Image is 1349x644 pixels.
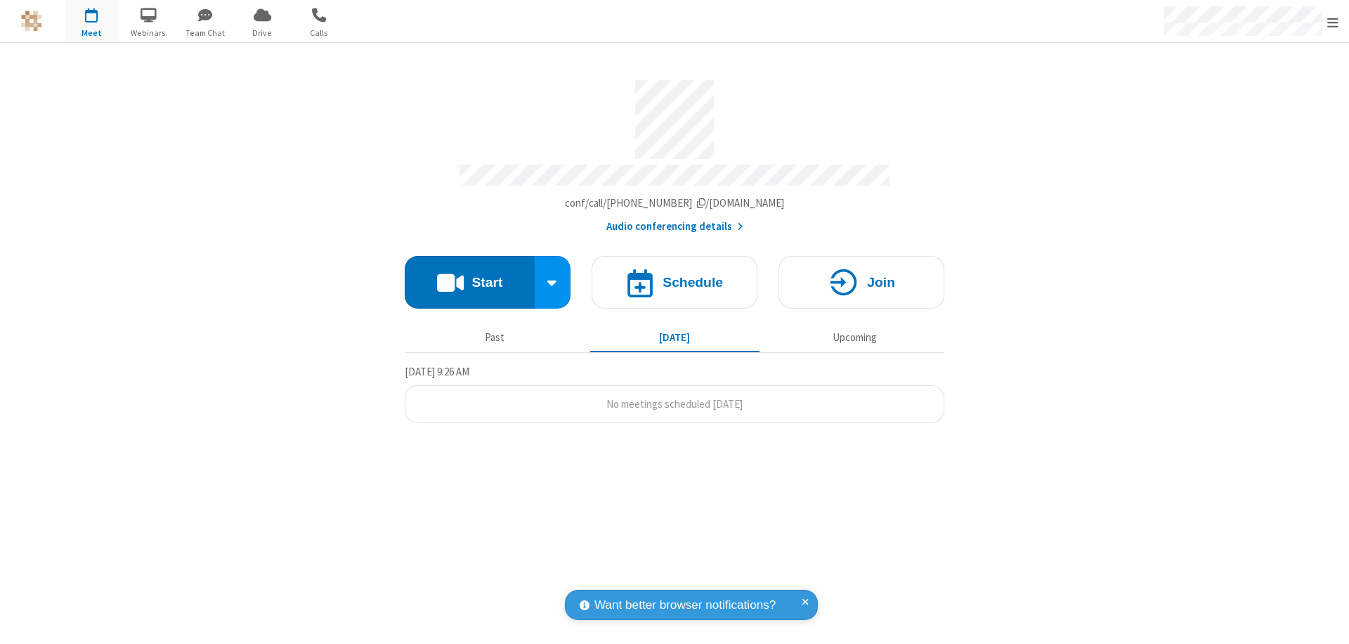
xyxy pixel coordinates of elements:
[122,27,175,39] span: Webinars
[565,196,785,210] span: Copy my meeting room link
[179,27,232,39] span: Team Chat
[867,276,895,289] h4: Join
[592,256,757,309] button: Schedule
[663,276,723,289] h4: Schedule
[778,256,944,309] button: Join
[590,324,760,351] button: [DATE]
[535,256,571,309] div: Start conference options
[410,324,580,351] button: Past
[606,397,743,411] span: No meetings scheduled [DATE]
[471,276,502,289] h4: Start
[65,27,118,39] span: Meet
[1314,607,1338,634] iframe: Chat
[293,27,346,39] span: Calls
[405,363,944,424] section: Today's Meetings
[405,365,469,378] span: [DATE] 9:26 AM
[405,70,944,235] section: Account details
[405,256,535,309] button: Start
[770,324,939,351] button: Upcoming
[236,27,289,39] span: Drive
[21,11,42,32] img: QA Selenium DO NOT DELETE OR CHANGE
[565,195,785,212] button: Copy my meeting room linkCopy my meeting room link
[594,596,776,614] span: Want better browser notifications?
[606,219,743,235] button: Audio conferencing details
